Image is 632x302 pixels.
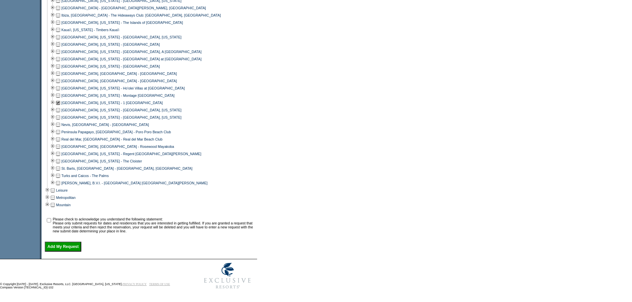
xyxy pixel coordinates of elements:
a: [GEOGRAPHIC_DATA], [GEOGRAPHIC_DATA] - Rosewood Mayakoba [61,145,174,149]
a: [GEOGRAPHIC_DATA], [US_STATE] - [GEOGRAPHIC_DATA] [61,42,160,46]
a: Mountain [56,203,71,207]
input: Add My Request [45,242,81,252]
a: [GEOGRAPHIC_DATA], [US_STATE] - The Cloister [61,159,142,163]
td: Please check to acknowledge you understand the following statement: Please only submit requests f... [53,217,255,233]
a: Real del Mar, [GEOGRAPHIC_DATA] - Real del Mar Beach Club [61,137,163,141]
a: [GEOGRAPHIC_DATA], [US_STATE] - [GEOGRAPHIC_DATA], [US_STATE] [61,115,181,119]
a: [PERSON_NAME], B.V.I. - [GEOGRAPHIC_DATA] [GEOGRAPHIC_DATA][PERSON_NAME] [61,181,208,185]
a: [GEOGRAPHIC_DATA] - [GEOGRAPHIC_DATA][PERSON_NAME], [GEOGRAPHIC_DATA] [61,6,206,10]
a: PRIVACY POLICY [122,282,147,286]
a: [GEOGRAPHIC_DATA], [US_STATE] - [GEOGRAPHIC_DATA] [61,64,160,68]
a: [GEOGRAPHIC_DATA], [US_STATE] - [GEOGRAPHIC_DATA], [US_STATE] [61,35,181,39]
a: Peninsula Papagayo, [GEOGRAPHIC_DATA] - Poro Poro Beach Club [61,130,171,134]
a: TERMS OF USE [149,282,170,286]
a: St. Barts, [GEOGRAPHIC_DATA] - [GEOGRAPHIC_DATA], [GEOGRAPHIC_DATA] [61,166,192,170]
a: Ibiza, [GEOGRAPHIC_DATA] - The Hideaways Club: [GEOGRAPHIC_DATA], [GEOGRAPHIC_DATA] [61,13,221,17]
a: Nevis, [GEOGRAPHIC_DATA] - [GEOGRAPHIC_DATA] [61,123,149,127]
img: Exclusive Resorts [198,259,257,292]
a: [GEOGRAPHIC_DATA], [US_STATE] - [GEOGRAPHIC_DATA] at [GEOGRAPHIC_DATA] [61,57,201,61]
a: [GEOGRAPHIC_DATA], [US_STATE] - The Islands of [GEOGRAPHIC_DATA] [61,21,183,25]
a: [GEOGRAPHIC_DATA], [GEOGRAPHIC_DATA] - [GEOGRAPHIC_DATA] [61,72,177,76]
a: [GEOGRAPHIC_DATA], [US_STATE] - 1 [GEOGRAPHIC_DATA] [61,101,163,105]
a: [GEOGRAPHIC_DATA], [US_STATE] - [GEOGRAPHIC_DATA], [US_STATE] [61,108,181,112]
a: [GEOGRAPHIC_DATA], [GEOGRAPHIC_DATA] - [GEOGRAPHIC_DATA] [61,79,177,83]
a: [GEOGRAPHIC_DATA], [US_STATE] - Regent [GEOGRAPHIC_DATA][PERSON_NAME] [61,152,201,156]
a: Turks and Caicos - The Palms [61,174,109,178]
a: [GEOGRAPHIC_DATA], [US_STATE] - [GEOGRAPHIC_DATA], A [GEOGRAPHIC_DATA] [61,50,201,54]
a: [GEOGRAPHIC_DATA], [US_STATE] - Montage [GEOGRAPHIC_DATA] [61,93,175,97]
a: Leisure [56,188,68,192]
a: [GEOGRAPHIC_DATA], [US_STATE] - Ho'olei Villas at [GEOGRAPHIC_DATA] [61,86,185,90]
a: Metropolitan [56,196,76,200]
a: Kaua'i, [US_STATE] - Timbers Kaua'i [61,28,119,32]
